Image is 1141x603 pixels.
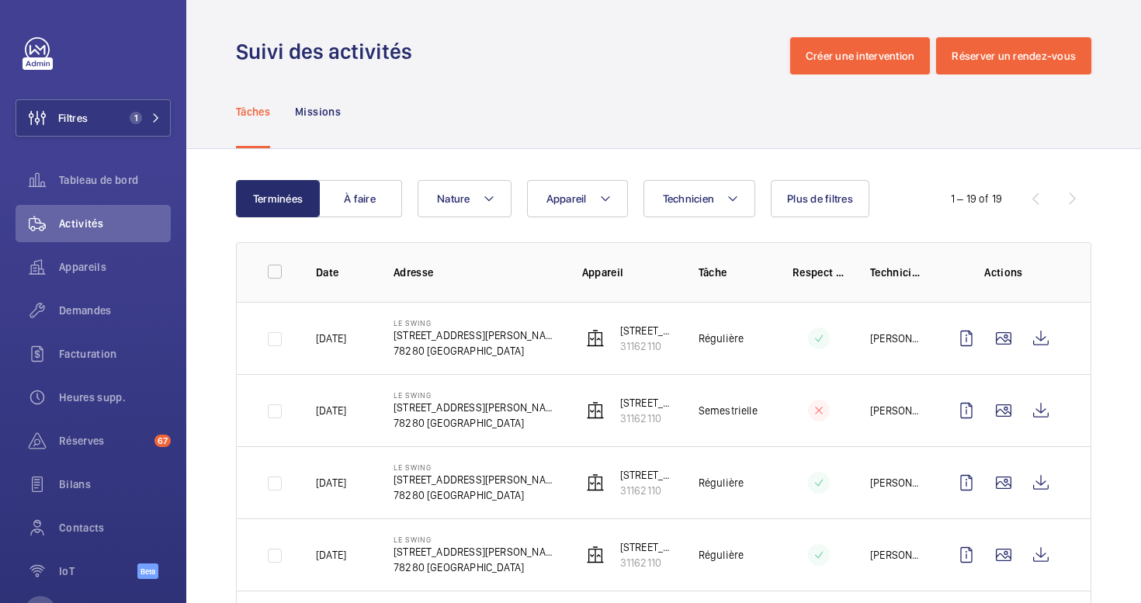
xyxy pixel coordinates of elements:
button: Filtres1 [16,99,171,137]
span: Appareils [59,259,171,275]
button: Technicien [643,180,756,217]
span: Beta [137,563,158,579]
span: Filtres [58,110,88,126]
span: Demandes [59,303,171,318]
button: Appareil [527,180,628,217]
p: 31162110 [620,411,674,426]
span: Bilans [59,477,171,492]
p: Semestrielle [699,403,758,418]
p: [STREET_ADDRESS][PERSON_NAME] [620,395,674,411]
span: Tableau de bord [59,172,171,188]
p: 31162110 [620,338,674,354]
span: IoT [59,563,137,579]
p: [STREET_ADDRESS][PERSON_NAME] [394,327,557,343]
p: Tâches [236,104,270,120]
p: Régulière [699,475,744,490]
p: Respect délai [792,265,845,280]
p: [PERSON_NAME] [870,475,923,490]
p: 78280 [GEOGRAPHIC_DATA] [394,415,557,431]
p: 78280 [GEOGRAPHIC_DATA] [394,560,557,575]
button: Plus de filtres [771,180,869,217]
img: elevator.svg [586,329,605,348]
span: Heures supp. [59,390,171,405]
h1: Suivi des activités [236,37,421,66]
p: Missions [295,104,341,120]
p: LE SWING [394,535,557,544]
p: Appareil [582,265,674,280]
span: Plus de filtres [787,192,853,205]
p: [DATE] [316,547,346,563]
p: [STREET_ADDRESS][PERSON_NAME] [394,400,557,415]
button: Terminées [236,180,320,217]
p: [PERSON_NAME] [870,331,923,346]
p: [DATE] [316,403,346,418]
p: Technicien [870,265,923,280]
p: Régulière [699,547,744,563]
button: Nature [418,180,512,217]
p: Régulière [699,331,744,346]
span: Nature [437,192,470,205]
p: LE SWING [394,463,557,472]
img: elevator.svg [586,401,605,420]
p: Adresse [394,265,557,280]
span: Appareil [546,192,587,205]
p: [STREET_ADDRESS][PERSON_NAME] [620,323,674,338]
p: Actions [948,265,1059,280]
button: Créer une intervention [790,37,931,75]
div: 1 – 19 of 19 [951,191,1002,206]
button: À faire [318,180,402,217]
img: elevator.svg [586,546,605,564]
span: Réserves [59,433,148,449]
p: [STREET_ADDRESS][PERSON_NAME] [620,467,674,483]
span: 67 [154,435,171,447]
button: Réserver un rendez-vous [936,37,1091,75]
span: Contacts [59,520,171,535]
p: 31162110 [620,483,674,498]
p: [PERSON_NAME] [870,403,923,418]
p: [DATE] [316,475,346,490]
p: 78280 [GEOGRAPHIC_DATA] [394,487,557,503]
p: LE SWING [394,390,557,400]
p: Tâche [699,265,768,280]
p: 31162110 [620,555,674,570]
p: [STREET_ADDRESS][PERSON_NAME] [620,539,674,555]
img: elevator.svg [586,473,605,492]
p: [PERSON_NAME] [870,547,923,563]
p: [STREET_ADDRESS][PERSON_NAME] [394,472,557,487]
span: Technicien [663,192,715,205]
p: [DATE] [316,331,346,346]
p: LE SWING [394,318,557,327]
span: Facturation [59,346,171,362]
span: Activités [59,216,171,231]
p: [STREET_ADDRESS][PERSON_NAME] [394,544,557,560]
p: 78280 [GEOGRAPHIC_DATA] [394,343,557,359]
p: Date [316,265,369,280]
span: 1 [130,112,142,124]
